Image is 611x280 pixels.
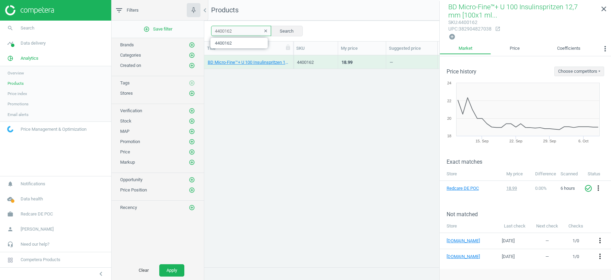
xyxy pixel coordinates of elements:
span: Overview [8,70,24,76]
a: Market [440,43,491,55]
span: Price Management & Optimization [21,126,87,132]
i: add_circle_outline [189,139,195,145]
span: Created on [120,63,141,68]
a: BD Micro-Fine™+ U 100 Insulinspritzen 12,7 mm [100x1 ml] [208,59,290,66]
span: Categories [120,52,141,58]
span: Stores [120,91,133,96]
span: Notifications [21,181,45,187]
tspan: 29. Sep [543,139,556,143]
td: — [531,233,563,249]
i: more_vert [601,45,609,53]
i: cloud_done [4,192,17,206]
i: more_vert [594,184,602,192]
th: Store [440,220,498,233]
button: add_circle_outline [188,107,195,114]
button: add_circle_outline [188,176,195,183]
span: Verification [120,108,142,113]
span: Tags [120,80,130,85]
span: Markup [120,160,135,165]
i: work [4,208,17,221]
i: add_circle_outline [143,26,150,32]
button: clear [261,26,271,36]
div: 4400162 [297,59,334,66]
th: Scanned [557,167,584,180]
a: Price [491,43,538,55]
button: add_circle_outline [188,118,195,125]
span: Stock [120,118,131,124]
th: Status [584,167,611,180]
button: Search [270,26,303,36]
a: open_in_new [492,26,500,32]
button: add_circle [448,33,456,41]
i: add_circle_outline [189,80,195,86]
span: Analytics [21,55,38,61]
text: 18 [447,134,451,138]
div: My price [341,45,383,51]
button: add_circle_outline [188,128,195,135]
span: Products [8,81,24,86]
th: Store [440,167,503,180]
span: Price Position [120,187,147,192]
span: Opportunity [120,177,142,182]
button: add_circle_outline [188,159,195,166]
div: : 382904827038 [448,26,492,32]
span: Price index [8,91,27,96]
div: Title [207,45,290,51]
span: [DATE] [502,238,515,243]
a: Coefficients [539,43,599,55]
div: : 4400162 [448,19,492,26]
h3: Exact matches [447,159,611,165]
div: 18.99 [506,185,529,191]
a: Redcare DE POC [447,185,481,191]
span: sku [448,20,457,25]
button: add_circle_outline [188,80,195,86]
span: 6 hours [561,186,575,191]
button: add_circle_outline [188,90,195,97]
span: Data delivery [21,40,46,46]
span: BD Micro-Fine™+ U 100 Insulinspritzen 12,7 mm [100x1 ml... [448,3,578,19]
i: check_circle_outline [584,184,592,192]
button: chevron_left [92,269,109,278]
button: more_vert [599,43,611,57]
i: clear [263,28,268,33]
th: Checks [564,220,588,233]
button: Apply [159,264,184,277]
button: add_circle_outline [188,62,195,69]
span: Price [120,149,130,154]
i: add_circle_outline [189,177,195,183]
i: add_circle_outline [189,108,195,114]
th: Last check [498,220,531,233]
span: 4400162 [210,38,268,48]
i: open_in_new [495,26,500,32]
span: Email alerts [8,112,28,117]
img: ajHJNr6hYgQAAAAASUVORK5CYII= [5,5,54,15]
button: add_circle_outline [188,187,195,194]
i: add_circle_outline [189,62,195,69]
i: add_circle_outline [189,52,195,58]
span: upc [448,26,458,32]
span: Promotions [8,101,28,107]
button: Clear [131,264,156,277]
i: add_circle_outline [189,128,195,135]
i: close [600,5,608,13]
th: Next check [531,220,563,233]
span: [DATE] [502,254,515,259]
button: more_vert [596,252,604,261]
td: 1 / 0 [564,233,588,249]
span: Search [21,25,34,31]
td: — [531,249,563,265]
div: SKU [296,45,335,51]
i: person [4,223,17,236]
button: more_vert [596,236,604,245]
i: add_circle_outline [189,205,195,211]
i: add_circle_outline [189,187,195,193]
i: add_circle_outline [189,159,195,165]
i: filter_list [115,6,123,14]
span: Promotion [120,139,140,144]
text: 22 [447,99,451,103]
tspan: 22. Sep [509,139,522,143]
div: — [390,59,393,68]
th: Difference [532,167,557,180]
th: My price [503,167,532,180]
